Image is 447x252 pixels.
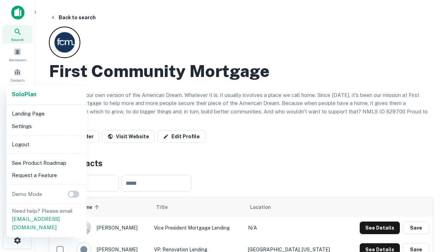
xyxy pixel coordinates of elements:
a: [EMAIL_ADDRESS][DOMAIN_NAME] [12,216,60,230]
li: See Product Roadmap [9,157,84,169]
li: Request a Feature [9,169,84,182]
li: Logout [9,138,84,151]
p: Demo Mode [9,190,45,198]
li: Settings [9,120,84,133]
a: SoloPlan [12,90,36,99]
p: Need help? Please email [12,207,81,232]
iframe: Chat Widget [412,174,447,207]
strong: Solo Plan [12,91,36,98]
li: Landing Page [9,107,84,120]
